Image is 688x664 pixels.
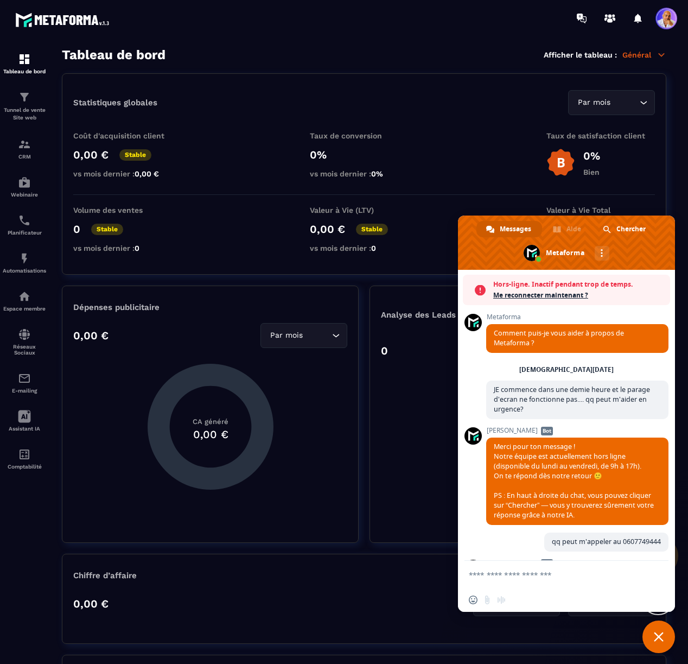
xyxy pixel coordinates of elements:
a: automationsautomationsAutomatisations [3,244,46,282]
p: Statistiques globales [73,98,157,107]
span: Metaforma [486,313,668,321]
div: [DEMOGRAPHIC_DATA][DATE] [519,366,614,373]
span: Bot [541,559,553,568]
p: vs mois dernier : [73,244,182,252]
a: formationformationTunnel de vente Site web [3,83,46,130]
p: E-mailing [3,388,46,394]
p: Valeur à Vie (LTV) [310,206,418,214]
img: accountant [18,448,31,461]
img: scheduler [18,214,31,227]
span: [PERSON_NAME] [486,559,668,567]
p: Assistant IA [3,426,46,432]
span: Insérer un emoji [469,596,477,604]
img: formation [18,138,31,151]
span: Par mois [267,330,305,342]
p: 0 [73,223,80,236]
p: CRM [3,154,46,160]
a: schedulerschedulerPlanificateur [3,206,46,244]
span: Comment puis-je vous aider à propos de Metaforma ? [494,328,624,347]
img: email [18,372,31,385]
span: Messages [500,221,531,237]
p: Afficher le tableau : [544,50,617,59]
p: 0,00 € [73,148,109,161]
input: Search for option [613,97,637,109]
p: 0% [310,148,418,161]
img: formation [18,53,31,66]
p: Général [622,50,666,60]
p: Tableau de bord [3,68,46,74]
span: 0 [135,244,139,252]
p: vs mois dernier : [73,169,182,178]
p: Stable [91,224,123,235]
img: automations [18,290,31,303]
p: Coût d'acquisition client [73,131,182,140]
div: Chercher [593,221,657,237]
p: vs mois dernier : [310,169,418,178]
p: Chiffre d’affaire [73,571,137,580]
p: Valeur à Vie Total [546,206,655,214]
input: Search for option [305,330,329,342]
p: Automatisations [3,268,46,274]
img: b-badge-o.b3b20ee6.svg [546,148,575,177]
div: Search for option [260,323,347,348]
a: accountantaccountantComptabilité [3,440,46,478]
p: Espace membre [3,306,46,312]
textarea: Entrez votre message... [469,570,640,580]
a: emailemailE-mailing [3,364,46,402]
p: Dépenses publicitaire [73,302,347,312]
span: Bot [541,427,553,435]
p: 0,00 € [310,223,345,236]
p: Stable [119,149,151,161]
img: logo [15,10,113,30]
span: 0 [371,244,376,252]
a: Assistant IA [3,402,46,440]
p: 0% [583,149,600,162]
p: 0,00 € [73,597,109,610]
p: Bien [583,168,600,176]
a: automationsautomationsWebinaire [3,168,46,206]
p: vs mois dernier : [310,244,418,252]
span: 0% [371,169,383,178]
span: Me reconnecter maintenant ? [493,290,665,301]
span: Hors-ligne. Inactif pendant trop de temps. [493,279,665,290]
img: formation [18,91,31,104]
span: Chercher [616,221,646,237]
p: 0,00 € [73,329,109,342]
span: Par mois [575,97,613,109]
span: 0,00 € [135,169,159,178]
p: Webinaire [3,192,46,198]
img: automations [18,176,31,189]
p: Réseaux Sociaux [3,344,46,356]
h3: Tableau de bord [62,47,165,62]
p: Analyse des Leads [381,310,518,320]
p: Planificateur [3,230,46,236]
a: automationsautomationsEspace membre [3,282,46,320]
span: [PERSON_NAME] [486,427,668,434]
span: JE commence dans une demie heure et le parage d'ecran ne fonctionne pas.... qq peut m'aider en ur... [494,385,650,414]
p: Stable [356,224,388,235]
p: Tunnel de vente Site web [3,106,46,122]
a: formationformationTableau de bord [3,45,46,83]
div: Autres canaux [595,246,609,261]
span: Merci pour ton message ! Notre équipe est actuellement hors ligne (disponible du lundi au vendred... [494,442,654,520]
p: Taux de satisfaction client [546,131,655,140]
a: social-networksocial-networkRéseaux Sociaux [3,320,46,364]
img: social-network [18,328,31,341]
p: Comptabilité [3,464,46,470]
p: Taux de conversion [310,131,418,140]
div: Messages [476,221,542,237]
p: 0 [381,344,388,357]
span: qq peut m'appeler au 0607749444 [552,537,661,546]
a: formationformationCRM [3,130,46,168]
p: Volume des ventes [73,206,182,214]
img: automations [18,252,31,265]
div: Search for option [568,90,655,115]
div: Fermer le chat [642,621,675,653]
